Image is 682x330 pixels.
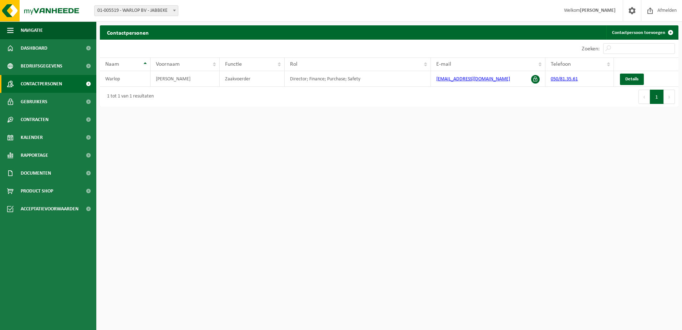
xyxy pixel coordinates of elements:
span: Rol [290,61,297,67]
span: E-mail [436,61,451,67]
span: Kalender [21,129,43,146]
span: Acceptatievoorwaarden [21,200,78,218]
a: Details [620,74,644,85]
a: Contactpersoon toevoegen [606,25,678,40]
span: Telefoon [551,61,571,67]
span: 01-005519 - WARLOP BV - JABBEKE [95,6,178,16]
span: Bedrijfsgegevens [21,57,62,75]
h2: Contactpersonen [100,25,156,39]
span: Documenten [21,164,51,182]
span: Navigatie [21,21,43,39]
td: Zaakvoerder [220,71,285,87]
span: Contactpersonen [21,75,62,93]
div: 1 tot 1 van 1 resultaten [103,90,154,103]
span: Voornaam [156,61,180,67]
span: Functie [225,61,242,67]
a: 050/81.35.61 [551,76,578,82]
span: Product Shop [21,182,53,200]
button: Previous [638,90,650,104]
span: Gebruikers [21,93,47,111]
label: Zoeken: [582,46,600,52]
span: Dashboard [21,39,47,57]
span: Naam [105,61,119,67]
td: [PERSON_NAME] [151,71,220,87]
span: Contracten [21,111,49,129]
span: Details [625,77,638,81]
span: 01-005519 - WARLOP BV - JABBEKE [94,5,178,16]
button: 1 [650,90,664,104]
strong: [PERSON_NAME] [580,8,616,13]
a: [EMAIL_ADDRESS][DOMAIN_NAME] [436,76,510,82]
button: Next [664,90,675,104]
td: Director; Finance; Purchase; Safety [285,71,431,87]
td: Warlop [100,71,151,87]
span: Rapportage [21,146,48,164]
